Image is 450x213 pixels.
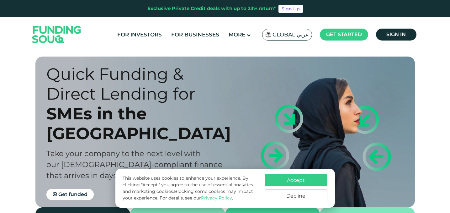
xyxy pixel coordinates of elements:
[278,5,303,13] a: Sign Up
[201,195,232,201] a: Privacy Policy
[46,104,236,143] div: SMEs in the [GEOGRAPHIC_DATA]
[265,174,327,186] button: Accept
[386,31,406,37] span: Sign in
[116,30,163,40] a: For Investors
[58,191,87,197] span: Get funded
[273,31,309,38] span: Global عربي
[46,149,223,180] span: Take your company to the next level with our [DEMOGRAPHIC_DATA]-compliant finance that arrives in...
[229,31,245,38] span: More
[160,195,233,201] span: For details, see our .
[46,189,94,200] a: Get funded
[376,29,416,41] a: Sign in
[26,19,87,50] img: Logo
[147,5,276,12] div: Exclusive Private Credit deals with up to 23% return*
[123,188,253,201] span: Blocking some cookies may impact your experience.
[266,32,271,37] img: SA Flag
[326,31,362,37] span: Get started
[170,30,221,40] a: For Businesses
[46,64,236,104] div: Quick Funding & Direct Lending for
[265,189,327,202] button: Decline
[123,175,258,201] p: This website uses cookies to enhance your experience. By clicking "Accept," you agree to the use ...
